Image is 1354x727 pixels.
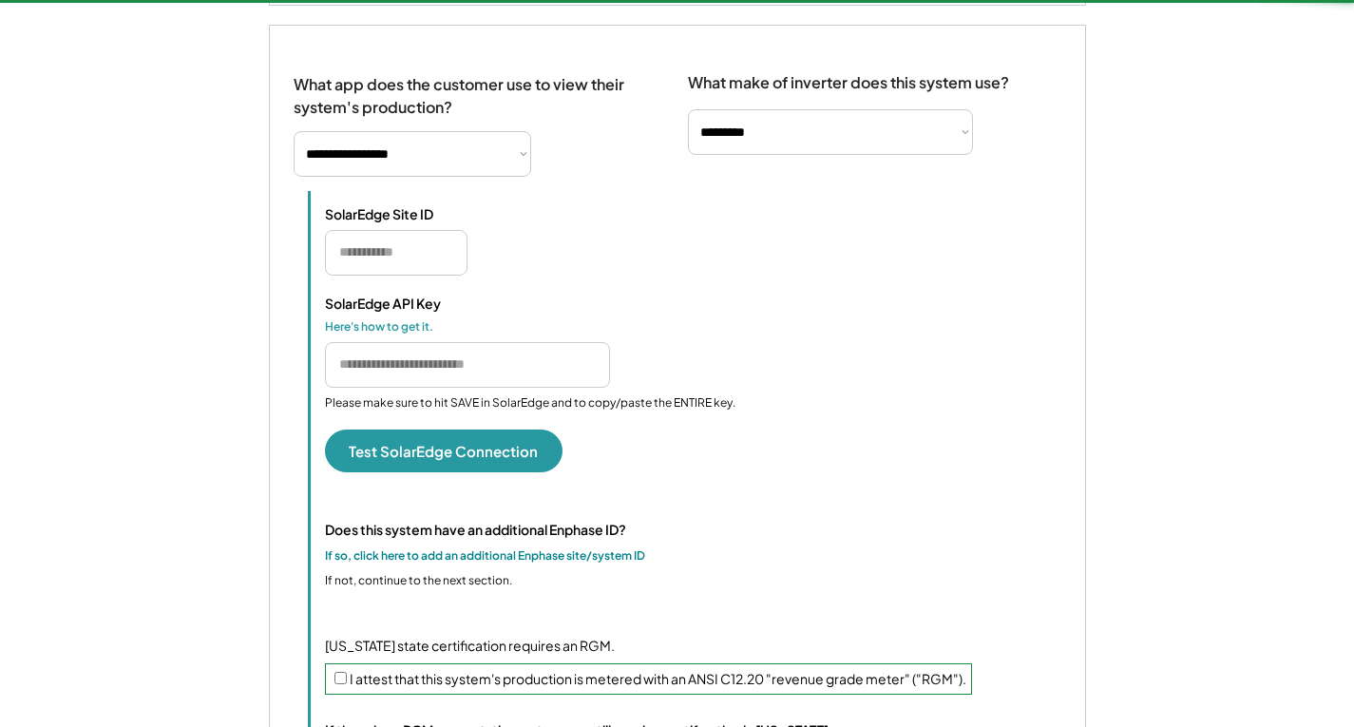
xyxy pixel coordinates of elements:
[325,430,563,472] button: Test SolarEdge Connection
[294,54,650,119] div: What app does the customer use to view their system's production?
[325,572,512,589] div: If not, continue to the next section.
[325,319,515,335] div: Here's how to get it.
[325,547,645,564] div: If so, click here to add an additional Enphase site/system ID
[325,395,735,411] div: Please make sure to hit SAVE in SolarEdge and to copy/paste the ENTIRE key.
[325,205,515,222] div: SolarEdge Site ID
[325,295,515,312] div: SolarEdge API Key
[350,670,966,687] label: I attest that this system's production is metered with an ANSI C12.20 "revenue grade meter" ("RGM").
[325,520,626,540] div: Does this system have an additional Enphase ID?
[688,54,1009,97] div: What make of inverter does this system use?
[325,637,1061,656] div: [US_STATE] state certification requires an RGM.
